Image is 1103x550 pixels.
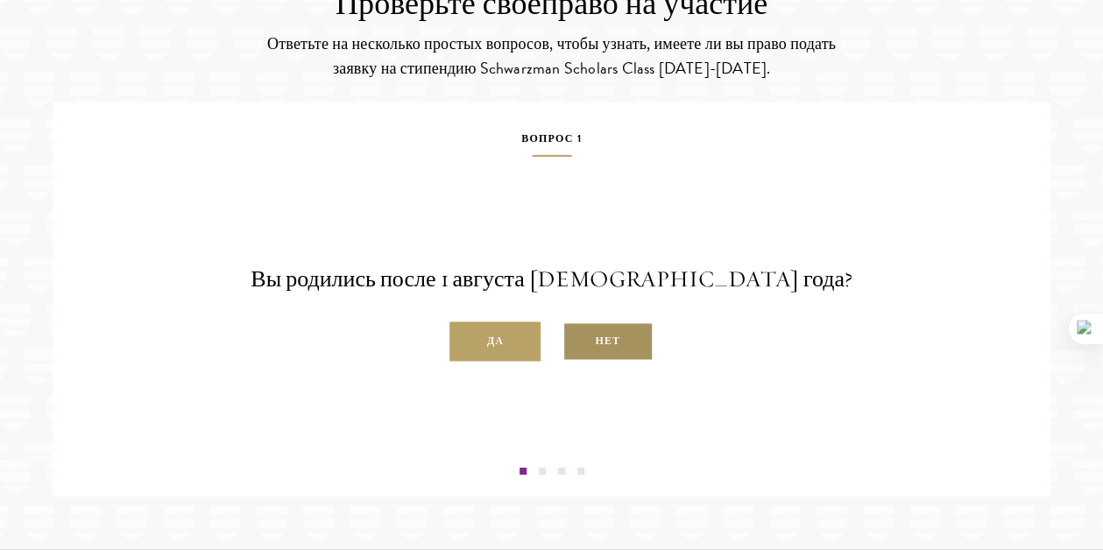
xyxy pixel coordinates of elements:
font: Вы родились после 1 августа [DEMOGRAPHIC_DATA] года? [251,264,852,293]
font: Ответьте на несколько простых вопросов, чтобы узнать, имеете ли вы право подать заявку на стипенд... [267,32,836,80]
font: Нет [595,333,620,349]
font: Вопрос 1 [521,130,582,146]
font: Да [487,333,504,349]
